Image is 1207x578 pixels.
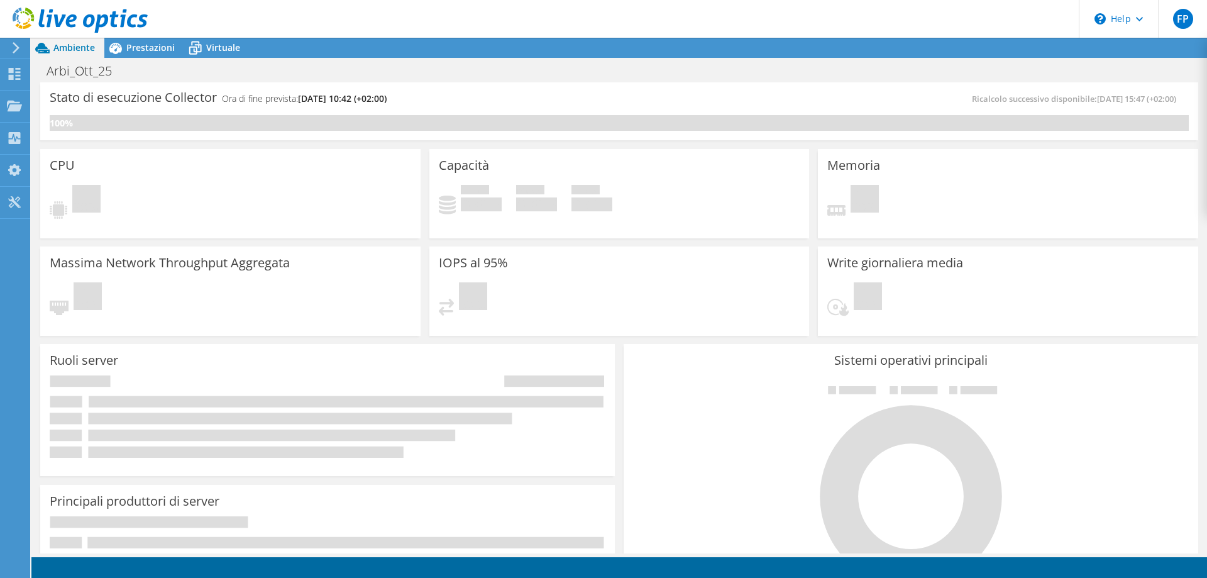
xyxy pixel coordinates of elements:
[50,494,219,508] h3: Principali produttori di server
[854,282,882,313] span: In sospeso
[516,197,557,211] h4: 0 GiB
[571,185,600,197] span: Totale
[461,197,502,211] h4: 0 GiB
[461,185,489,197] span: In uso
[633,353,1189,367] h3: Sistemi operativi principali
[50,158,75,172] h3: CPU
[972,93,1182,104] span: Ricalcolo successivo disponibile:
[516,185,544,197] span: Disponibile
[571,197,612,211] h4: 0 GiB
[827,158,880,172] h3: Memoria
[439,158,489,172] h3: Capacità
[222,92,387,106] h4: Ora di fine prevista:
[50,256,290,270] h3: Massima Network Throughput Aggregata
[72,185,101,216] span: In sospeso
[1173,9,1193,29] span: FP
[827,256,963,270] h3: Write giornaliera media
[439,256,508,270] h3: IOPS al 95%
[74,282,102,313] span: In sospeso
[298,92,387,104] span: [DATE] 10:42 (+02:00)
[53,42,95,53] span: Ambiente
[459,282,487,313] span: In sospeso
[41,64,131,78] h1: Arbi_Ott_25
[1094,13,1106,25] svg: \n
[206,42,240,53] span: Virtuale
[1097,93,1176,104] span: [DATE] 15:47 (+02:00)
[50,353,118,367] h3: Ruoli server
[126,42,175,53] span: Prestazioni
[851,185,879,216] span: In sospeso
